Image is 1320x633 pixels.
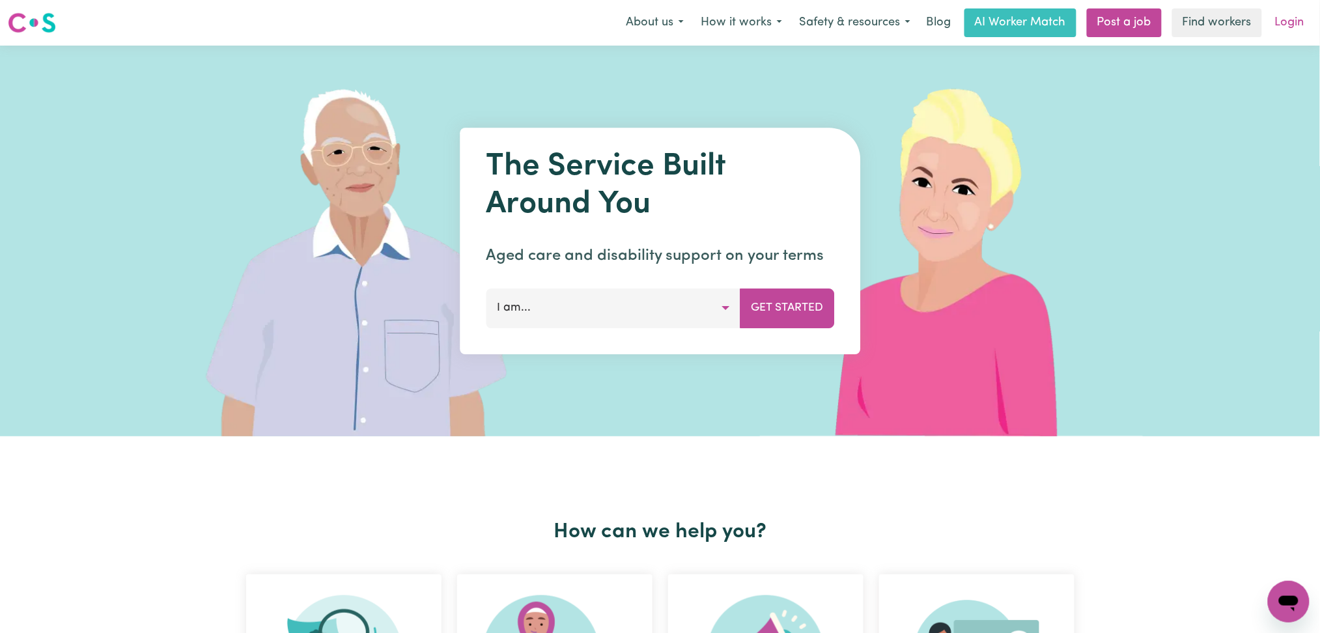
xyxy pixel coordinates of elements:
[692,9,791,36] button: How it works
[1172,8,1262,37] a: Find workers
[238,520,1082,544] h2: How can we help you?
[964,8,1076,37] a: AI Worker Match
[486,288,740,328] button: I am...
[919,8,959,37] a: Blog
[486,244,834,268] p: Aged care and disability support on your terms
[486,148,834,223] h1: The Service Built Around You
[8,8,56,38] a: Careseekers logo
[8,11,56,35] img: Careseekers logo
[617,9,692,36] button: About us
[1087,8,1162,37] a: Post a job
[740,288,834,328] button: Get Started
[1268,581,1310,623] iframe: Button to launch messaging window
[791,9,919,36] button: Safety & resources
[1267,8,1312,37] a: Login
